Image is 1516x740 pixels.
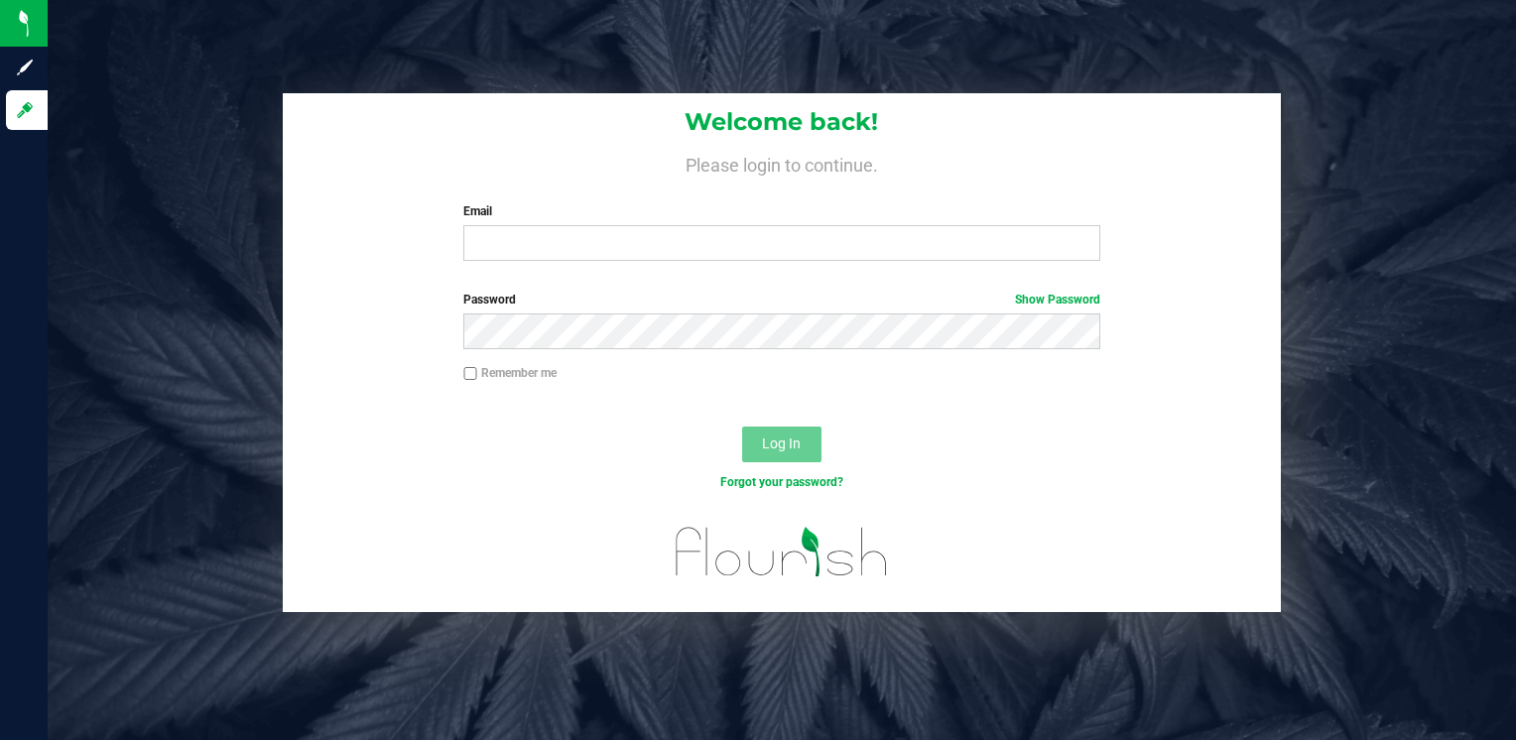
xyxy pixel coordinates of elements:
[720,475,843,489] a: Forgot your password?
[742,427,821,462] button: Log In
[463,293,516,307] span: Password
[283,151,1282,175] h4: Please login to continue.
[463,364,557,382] label: Remember me
[762,435,801,451] span: Log In
[15,100,35,120] inline-svg: Log in
[463,202,1099,220] label: Email
[283,109,1282,135] h1: Welcome back!
[463,367,477,381] input: Remember me
[15,58,35,77] inline-svg: Sign up
[657,512,907,592] img: flourish_logo.svg
[1015,293,1100,307] a: Show Password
